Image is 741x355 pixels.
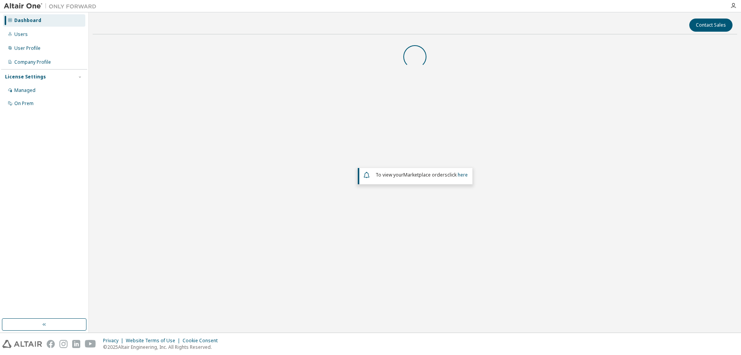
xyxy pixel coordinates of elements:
[403,172,447,178] em: Marketplace orders
[14,45,41,51] div: User Profile
[5,74,46,80] div: License Settings
[183,338,222,344] div: Cookie Consent
[47,340,55,348] img: facebook.svg
[14,100,34,107] div: On Prem
[689,19,733,32] button: Contact Sales
[103,338,126,344] div: Privacy
[458,172,468,178] a: here
[103,344,222,350] p: © 2025 Altair Engineering, Inc. All Rights Reserved.
[72,340,80,348] img: linkedin.svg
[126,338,183,344] div: Website Terms of Use
[14,87,36,93] div: Managed
[14,31,28,37] div: Users
[14,59,51,65] div: Company Profile
[59,340,68,348] img: instagram.svg
[14,17,41,24] div: Dashboard
[85,340,96,348] img: youtube.svg
[4,2,100,10] img: Altair One
[376,172,468,178] span: To view your click
[2,340,42,348] img: altair_logo.svg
